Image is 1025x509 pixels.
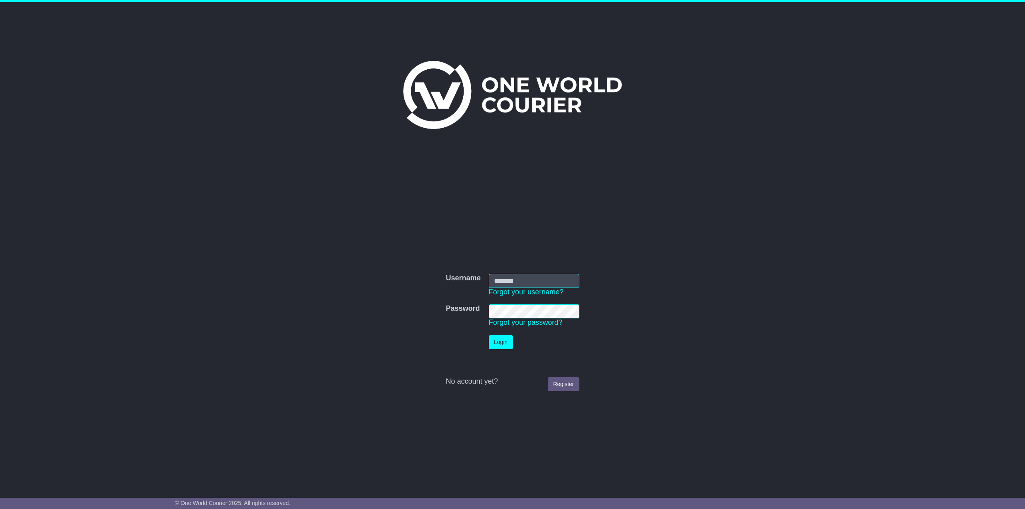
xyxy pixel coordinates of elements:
[403,61,622,129] img: One World
[489,335,513,349] button: Login
[489,288,564,296] a: Forgot your username?
[446,304,480,313] label: Password
[548,377,579,391] a: Register
[489,318,563,326] a: Forgot your password?
[175,500,291,506] span: © One World Courier 2025. All rights reserved.
[446,274,480,283] label: Username
[446,377,579,386] div: No account yet?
